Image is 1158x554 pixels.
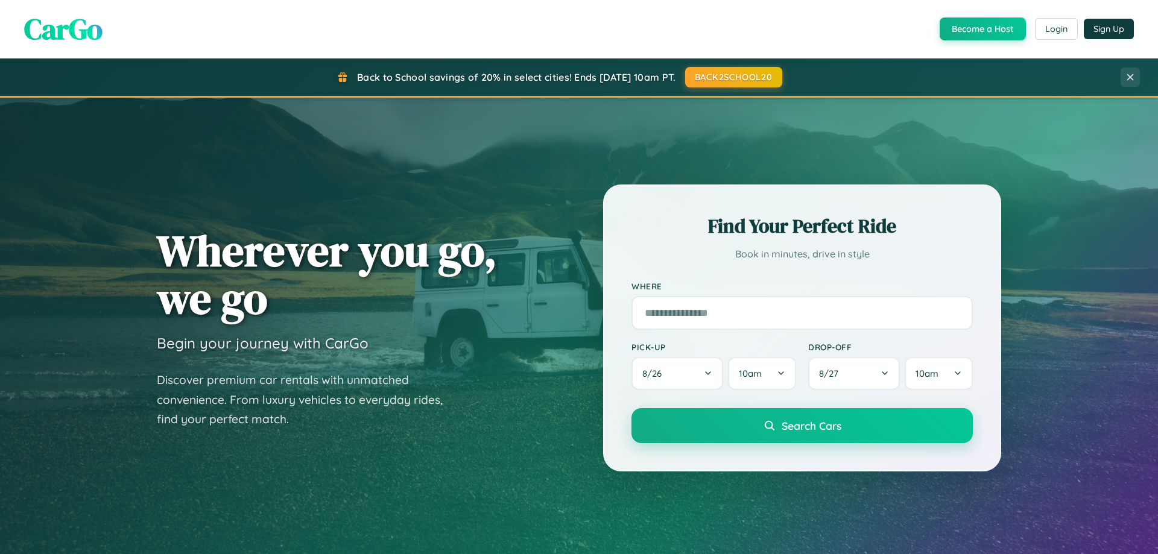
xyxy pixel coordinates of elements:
span: Search Cars [782,419,841,432]
button: Search Cars [631,408,973,443]
span: 10am [916,368,938,379]
h3: Begin your journey with CarGo [157,334,369,352]
p: Discover premium car rentals with unmatched convenience. From luxury vehicles to everyday rides, ... [157,370,458,429]
button: 10am [905,357,973,390]
button: Sign Up [1084,19,1134,39]
button: 8/27 [808,357,900,390]
button: BACK2SCHOOL20 [685,67,782,87]
button: 10am [728,357,796,390]
span: 10am [739,368,762,379]
button: 8/26 [631,357,723,390]
h1: Wherever you go, we go [157,227,497,322]
span: 8 / 26 [642,368,668,379]
label: Pick-up [631,342,796,352]
span: 8 / 27 [819,368,844,379]
span: CarGo [24,9,103,49]
label: Drop-off [808,342,973,352]
label: Where [631,281,973,291]
span: Back to School savings of 20% in select cities! Ends [DATE] 10am PT. [357,71,675,83]
p: Book in minutes, drive in style [631,245,973,263]
button: Become a Host [940,17,1026,40]
h2: Find Your Perfect Ride [631,213,973,239]
button: Login [1035,18,1078,40]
